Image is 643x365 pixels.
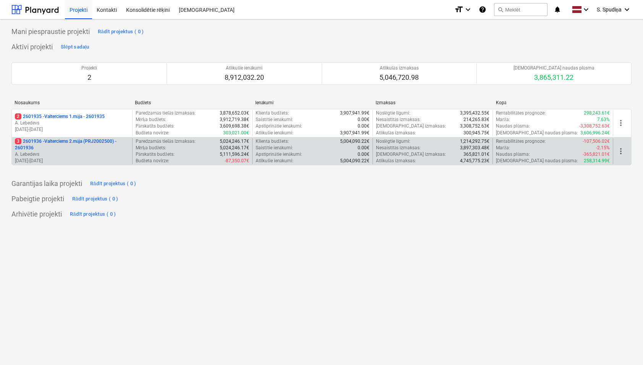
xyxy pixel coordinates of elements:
[376,158,416,164] p: Atlikušās izmaksas :
[135,100,249,106] div: Budžets
[225,158,249,164] p: -87,350.07€
[513,73,594,82] p: 3,865,311.22
[460,123,489,129] p: 3,308,752.63€
[597,116,610,123] p: 7.63%
[463,5,473,14] i: keyboard_arrow_down
[496,110,545,116] p: Rentabilitātes prognoze :
[583,138,610,145] p: -107,506.02€
[583,151,610,158] p: -365,821.01€
[11,42,53,52] p: Aktīvi projekti
[136,145,167,151] p: Mērķa budžets :
[596,145,610,151] p: -2.15%
[220,138,249,145] p: 5,024,246.17€
[376,130,416,136] p: Atlikušās izmaksas :
[496,145,510,151] p: Marža :
[376,123,446,129] p: [DEMOGRAPHIC_DATA] izmaksas :
[70,210,116,219] div: Rādīt projektus ( 0 )
[358,123,369,129] p: 0.00€
[88,178,138,190] button: Rādīt projektus ( 0 )
[70,193,120,205] button: Rādīt projektus ( 0 )
[223,130,249,136] p: 303,021.00€
[136,110,196,116] p: Paredzamās tiešās izmaksas :
[15,100,129,105] div: Nosaukums
[255,100,369,106] div: Ienākumi
[340,158,369,164] p: 5,004,090.22€
[358,151,369,158] p: 0.00€
[605,328,643,365] iframe: Chat Widget
[496,100,610,106] div: Kopā
[15,126,129,133] p: [DATE] - [DATE]
[72,195,118,203] div: Rādīt projektus ( 0 )
[256,116,293,123] p: Saistītie ienākumi :
[256,151,302,158] p: Apstiprinātie ienākumi :
[256,130,293,136] p: Atlikušie ienākumi :
[81,65,97,71] p: Projekti
[136,116,167,123] p: Mērķa budžets :
[379,65,419,71] p: Atlikušās izmaksas
[554,5,561,14] i: notifications
[376,116,421,123] p: Nesaistītās izmaksas :
[136,130,169,136] p: Budžeta novirze :
[225,73,264,82] p: 8,912,032.20
[513,65,594,71] p: [DEMOGRAPHIC_DATA] naudas plūsma
[11,194,64,203] p: Pabeigtie projekti
[68,208,118,220] button: Rādīt projektus ( 0 )
[463,116,489,123] p: 214,265.83€
[622,5,632,14] i: keyboard_arrow_down
[454,5,463,14] i: format_size
[497,6,504,13] span: search
[136,158,169,164] p: Budžeta novirze :
[494,3,547,16] button: Meklēt
[479,5,486,14] i: Zināšanu pamats
[15,138,129,151] p: 2601936 - Valterciems 2.māja (PRJ2002500) - 2601936
[15,113,21,120] span: 2
[580,130,610,136] p: 3,606,996.24€
[616,118,625,128] span: more_vert
[379,73,419,82] p: 5,046,720.98
[581,5,591,14] i: keyboard_arrow_down
[256,138,288,145] p: Klienta budžets :
[358,116,369,123] p: 0.00€
[15,158,129,164] p: [DATE] - [DATE]
[340,138,369,145] p: 5,004,090.22€
[11,27,90,36] p: Mani piespraustie projekti
[597,6,622,13] span: S. Spudiņa
[496,116,510,123] p: Marža :
[496,151,530,158] p: Naudas plūsma :
[579,123,610,129] p: -3,308,752.63€
[61,43,89,52] div: Slēpt sadaļu
[340,110,369,116] p: 3,907,941.99€
[220,151,249,158] p: 5,111,596.24€
[136,138,196,145] p: Paredzamās tiešās izmaksas :
[358,145,369,151] p: 0.00€
[256,158,293,164] p: Atlikušie ienākumi :
[496,130,578,136] p: [DEMOGRAPHIC_DATA] naudas plūsma :
[460,145,489,151] p: 3,897,303.48€
[220,145,249,151] p: 5,024,246.17€
[496,123,530,129] p: Naudas plūsma :
[256,110,288,116] p: Klienta budžets :
[616,147,625,156] span: more_vert
[460,138,489,145] p: 1,214,292.75€
[15,113,105,120] p: 2601935 - Valterciems 1.māja - 2601935
[220,110,249,116] p: 3,878,652.03€
[256,145,293,151] p: Saistītie ienākumi :
[256,123,302,129] p: Apstiprinātie ienākumi :
[15,113,129,133] div: 22601935 -Valterciems 1.māja - 2601935A. Lebedevs[DATE]-[DATE]
[584,158,610,164] p: 258,314.99€
[15,151,129,158] p: A. Lebedevs
[11,210,62,219] p: Arhivētie projekti
[59,41,91,53] button: Slēpt sadaļu
[96,26,146,38] button: Rādīt projektus ( 0 )
[98,27,144,36] div: Rādīt projektus ( 0 )
[496,158,578,164] p: [DEMOGRAPHIC_DATA] naudas plūsma :
[496,138,545,145] p: Rentabilitātes prognoze :
[225,65,264,71] p: Atlikušie ienākumi
[15,120,129,126] p: A. Lebedevs
[340,130,369,136] p: 3,907,941.99€
[376,151,446,158] p: [DEMOGRAPHIC_DATA] izmaksas :
[463,130,489,136] p: 300,945.75€
[460,158,489,164] p: 4,745,775.23€
[376,110,411,116] p: Noslēgtie līgumi :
